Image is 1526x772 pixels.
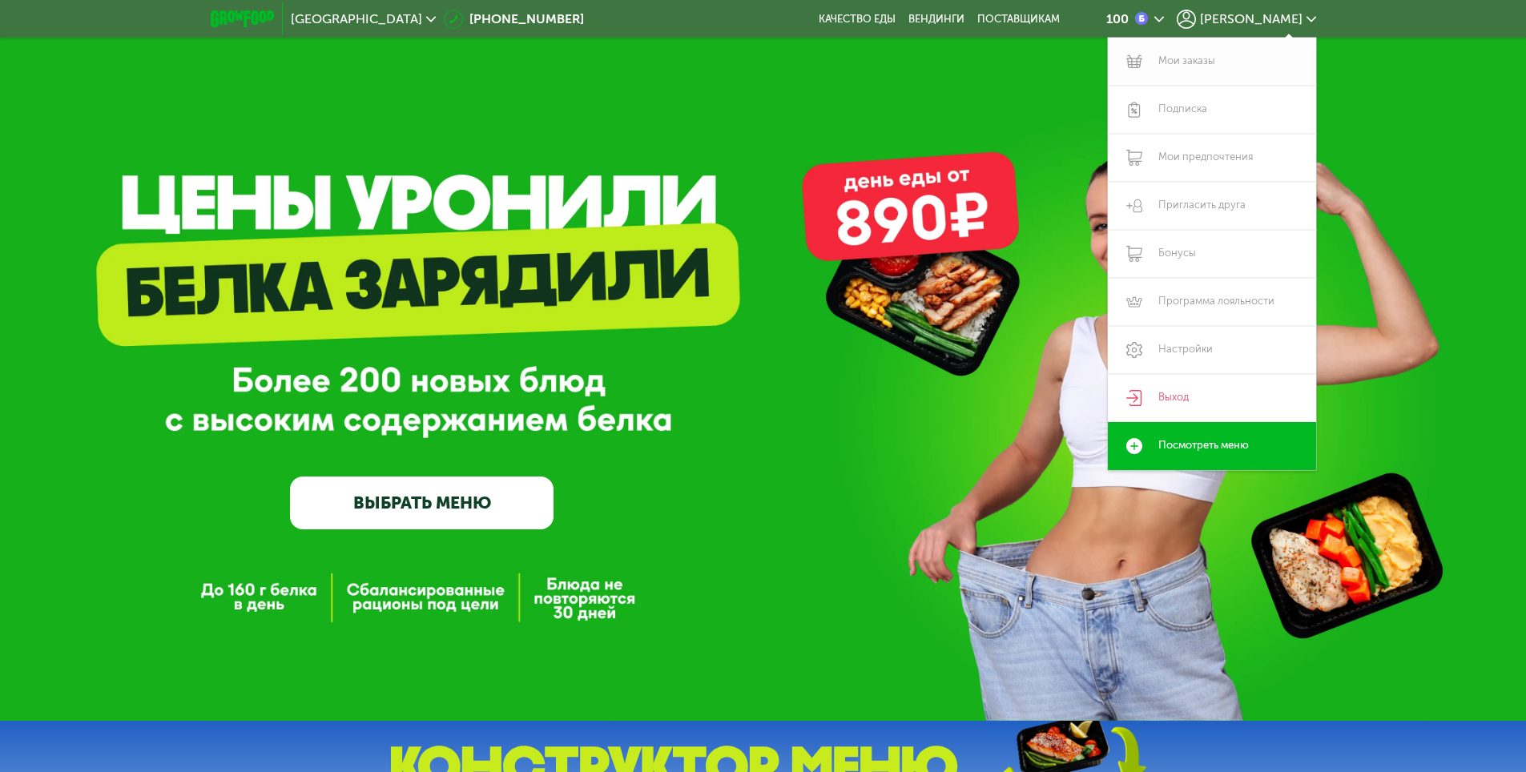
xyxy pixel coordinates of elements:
a: Пригласить друга [1108,182,1316,230]
a: [PHONE_NUMBER] [444,10,584,29]
a: Настройки [1108,326,1316,374]
a: Вендинги [908,13,964,26]
a: ВЫБРАТЬ МЕНЮ [290,476,554,529]
div: 100 [1106,13,1129,26]
span: [GEOGRAPHIC_DATA] [291,13,422,26]
a: Качество еды [819,13,896,26]
a: Подписка [1108,86,1316,134]
a: Программа лояльности [1108,278,1316,326]
a: Мои заказы [1108,38,1316,86]
div: поставщикам [977,13,1060,26]
span: [PERSON_NAME] [1200,13,1303,26]
a: Мои предпочтения [1108,134,1316,182]
a: Выход [1108,374,1316,422]
a: Посмотреть меню [1108,422,1316,470]
a: Бонусы [1108,230,1316,278]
